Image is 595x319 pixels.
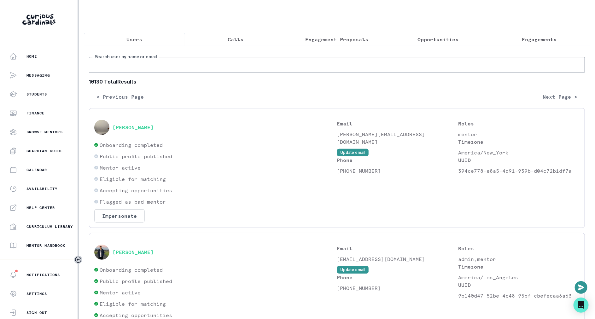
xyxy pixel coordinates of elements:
p: Calendar [26,167,47,172]
p: Browse Mentors [26,130,63,135]
p: Timezone [458,263,580,270]
p: Public profile published [100,153,172,160]
p: [PHONE_NUMBER] [337,284,458,292]
p: America/Los_Angeles [458,274,580,281]
button: Toggle sidebar [74,256,82,264]
p: 394ce778-e8a5-4d91-939b-d04c72b1df7a [458,167,580,175]
p: Students [26,92,47,97]
button: [PERSON_NAME] [113,124,154,130]
p: Roles [458,245,580,252]
p: [PHONE_NUMBER] [337,167,458,175]
p: [EMAIL_ADDRESS][DOMAIN_NAME] [337,255,458,263]
p: Email [337,120,458,127]
p: Accepting opportunities [100,311,172,319]
p: Engagements [522,36,557,43]
p: Availability [26,186,57,191]
p: Email [337,245,458,252]
button: < Previous Page [89,90,151,103]
p: Engagement Proposals [306,36,369,43]
p: [PERSON_NAME][EMAIL_ADDRESS][DOMAIN_NAME] [337,130,458,146]
div: Open Intercom Messenger [574,298,589,313]
p: Users [127,36,143,43]
p: Onboarding completed [100,141,163,149]
p: UUID [458,281,580,289]
p: Mentor Handbook [26,243,65,248]
p: Public profile published [100,277,172,285]
p: Timezone [458,138,580,146]
p: Notifications [26,272,60,277]
p: Opportunities [418,36,459,43]
p: Mentor active [100,289,141,296]
p: Guardian Guide [26,148,63,154]
p: Home [26,54,37,59]
p: mentor [458,130,580,138]
button: Open or close messaging widget [575,281,587,294]
p: Settings [26,291,47,296]
p: Phone [337,274,458,281]
p: Accepting opportunities [100,187,172,194]
p: America/New_York [458,149,580,156]
p: Phone [337,156,458,164]
p: Curriculum Library [26,224,73,229]
p: Sign Out [26,310,47,315]
p: Mentor active [100,164,141,171]
p: Help Center [26,205,55,210]
p: admin,mentor [458,255,580,263]
p: UUID [458,156,580,164]
p: Finance [26,111,44,116]
button: Impersonate [94,209,145,223]
b: 16130 Total Results [89,78,585,85]
button: Update email [337,266,369,274]
button: [PERSON_NAME] [113,249,154,255]
p: Calls [228,36,244,43]
p: Eligible for matching [100,300,166,308]
img: Curious Cardinals Logo [22,14,55,25]
p: Roles [458,120,580,127]
p: Messaging [26,73,50,78]
p: Eligible for matching [100,175,166,183]
p: Onboarding completed [100,266,163,274]
p: Flagged as bad mentor [100,198,166,206]
button: Update email [337,149,369,156]
p: 9b140d47-52be-4c48-95bf-cbefecaa6a63 [458,292,580,299]
button: Next Page > [535,90,585,103]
